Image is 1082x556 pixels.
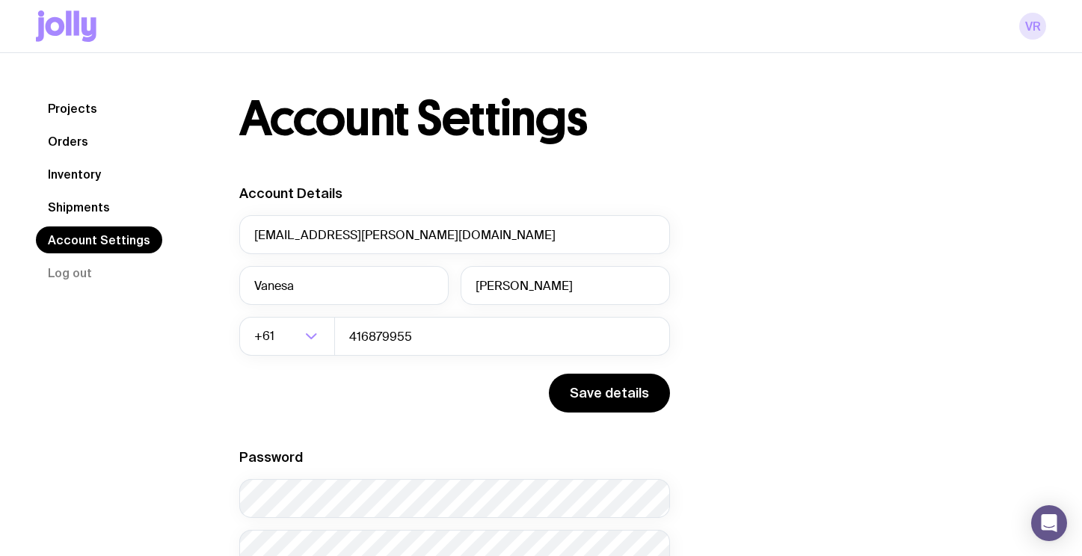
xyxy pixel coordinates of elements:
[239,185,342,201] label: Account Details
[239,317,335,356] div: Search for option
[1031,505,1067,541] div: Open Intercom Messenger
[36,95,109,122] a: Projects
[239,215,670,254] input: your@email.com
[36,128,100,155] a: Orders
[239,95,587,143] h1: Account Settings
[36,161,113,188] a: Inventory
[36,259,104,286] button: Log out
[239,449,303,465] label: Password
[36,226,162,253] a: Account Settings
[36,194,122,220] a: Shipments
[239,266,449,305] input: First Name
[1019,13,1046,40] a: VR
[277,317,301,356] input: Search for option
[549,374,670,413] button: Save details
[254,317,277,356] span: +61
[334,317,670,356] input: 0400123456
[461,266,670,305] input: Last Name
